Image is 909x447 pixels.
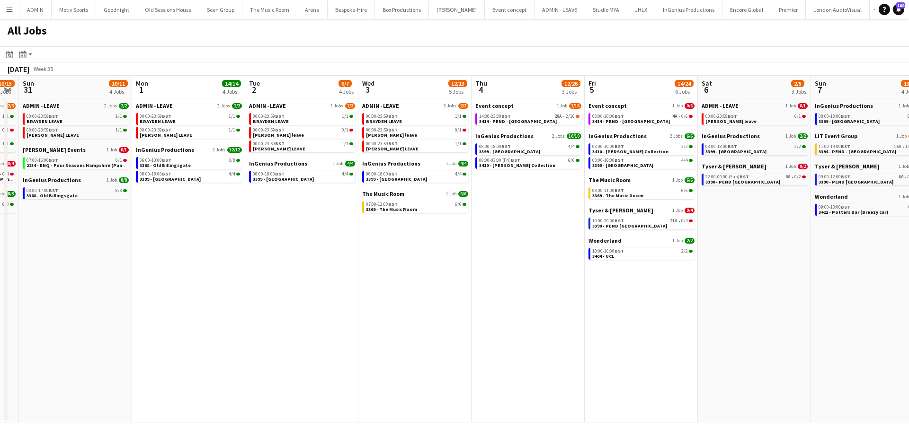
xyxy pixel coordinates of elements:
[199,0,242,19] button: Seen Group
[627,0,655,19] button: JHLX
[8,64,29,74] div: [DATE]
[893,4,904,15] a: 108
[96,0,137,19] button: Goodnight
[31,65,55,72] span: Week 35
[137,0,199,19] button: Old Sessions House
[242,0,297,19] button: The Music Room
[485,0,535,19] button: Event concept
[328,0,375,19] button: Bespoke-Hire
[535,0,585,19] button: ADMIN - LEAVE
[375,0,429,19] button: Box Productions
[771,0,806,19] button: Premier
[297,0,328,19] button: Arena
[52,0,96,19] button: Motiv Sports
[19,0,52,19] button: ADMIN
[585,0,627,19] button: Studio MYA
[429,0,485,19] button: [PERSON_NAME]
[806,0,870,19] button: London AudioVisual
[896,2,905,9] span: 108
[722,0,771,19] button: Encore Global
[655,0,722,19] button: InGenius Productions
